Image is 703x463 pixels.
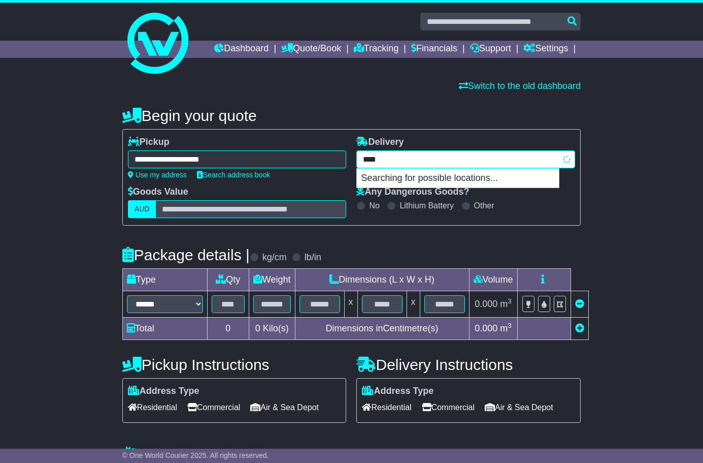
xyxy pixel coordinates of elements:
[128,399,177,415] span: Residential
[295,318,469,340] td: Dimensions in Centimetre(s)
[207,318,249,340] td: 0
[214,41,269,58] a: Dashboard
[369,201,379,210] label: No
[122,269,207,291] td: Type
[508,297,512,305] sup: 3
[187,399,240,415] span: Commercial
[122,451,269,459] span: © One World Courier 2025. All rights reserved.
[122,446,581,462] h4: Warranty & Insurance
[344,291,357,318] td: x
[575,323,584,333] a: Add new item
[474,201,494,210] label: Other
[475,323,497,333] span: 0.000
[523,41,568,58] a: Settings
[459,81,581,91] a: Switch to the old dashboard
[575,299,584,309] a: Remove this item
[128,187,188,198] label: Goods Value
[500,323,512,333] span: m
[128,171,187,179] a: Use my address
[122,246,250,263] h4: Package details |
[354,41,398,58] a: Tracking
[407,291,420,318] td: x
[362,386,433,397] label: Address Type
[399,201,454,210] label: Lithium Battery
[305,252,321,263] label: lb/in
[295,269,469,291] td: Dimensions (L x W x H)
[122,107,581,124] h4: Begin your quote
[500,299,512,309] span: m
[255,323,260,333] span: 0
[207,269,249,291] td: Qty
[422,399,475,415] span: Commercial
[356,150,575,168] typeahead: Please provide city
[411,41,457,58] a: Financials
[356,137,404,148] label: Delivery
[356,356,581,373] h4: Delivery Instructions
[122,356,347,373] h4: Pickup Instructions
[128,200,156,218] label: AUD
[128,386,199,397] label: Address Type
[249,318,295,340] td: Kilo(s)
[362,399,411,415] span: Residential
[485,399,553,415] span: Air & Sea Depot
[128,137,170,148] label: Pickup
[470,41,511,58] a: Support
[475,299,497,309] span: 0.000
[357,169,559,188] p: Searching for possible locations...
[508,322,512,329] sup: 3
[250,399,319,415] span: Air & Sea Depot
[197,171,270,179] a: Search address book
[356,187,469,198] label: Any Dangerous Goods?
[469,269,517,291] td: Volume
[249,269,295,291] td: Weight
[262,252,287,263] label: kg/cm
[122,318,207,340] td: Total
[281,41,341,58] a: Quote/Book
